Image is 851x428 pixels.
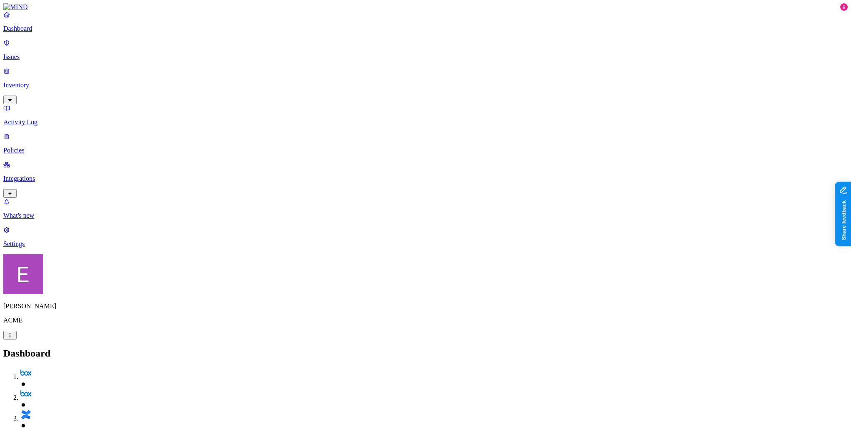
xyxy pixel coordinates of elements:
p: Policies [3,147,848,154]
p: What's new [3,212,848,219]
a: Integrations [3,161,848,197]
a: MIND [3,3,848,11]
a: Inventory [3,67,848,103]
a: Settings [3,226,848,248]
p: Settings [3,240,848,248]
p: Inventory [3,81,848,89]
p: Activity Log [3,118,848,126]
img: svg%3e [20,367,32,379]
p: ACME [3,317,848,324]
p: Issues [3,53,848,61]
div: 6 [840,3,848,11]
p: Integrations [3,175,848,182]
img: Eran Barak [3,254,43,294]
img: MIND [3,3,28,11]
a: Activity Log [3,104,848,126]
img: svg%3e [20,388,32,400]
a: Issues [3,39,848,61]
a: What's new [3,198,848,219]
img: svg%3e [20,409,32,421]
a: Dashboard [3,11,848,32]
p: Dashboard [3,25,848,32]
p: [PERSON_NAME] [3,303,848,310]
h2: Dashboard [3,348,848,359]
a: Policies [3,133,848,154]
